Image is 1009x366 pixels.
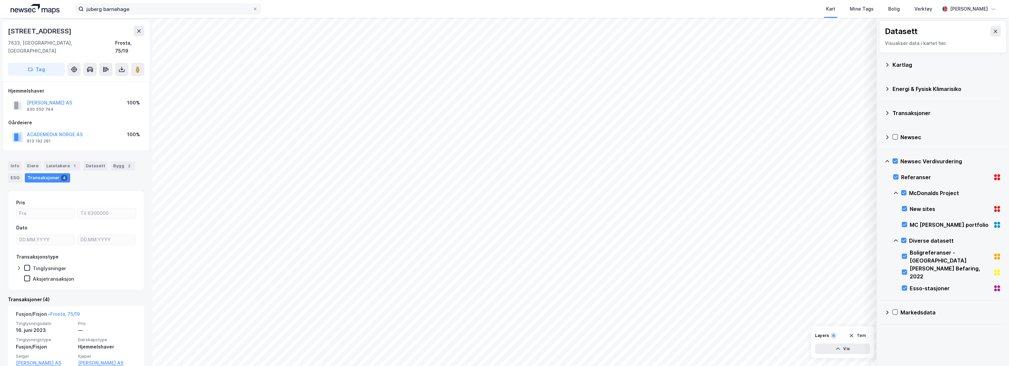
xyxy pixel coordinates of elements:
div: Dato [16,224,27,232]
div: Fusjon/Fisjon [16,343,74,351]
div: Transaksjoner (4) [8,296,144,304]
div: Newsec [900,133,1001,141]
div: 16. juni 2023 [16,326,74,334]
div: Eiere [24,161,41,171]
div: Pris [16,199,25,207]
div: Aksjetransaksjon [33,276,74,282]
div: 2 [126,163,132,169]
div: Bolig [888,5,900,13]
div: ESG [8,173,22,183]
div: 4 [61,175,68,181]
div: Info [8,161,22,171]
span: Tinglysningstype [16,337,74,343]
button: Tøm [845,330,870,341]
div: Layers [815,333,829,338]
input: Søk på adresse, matrikkel, gårdeiere, leietakere eller personer [84,4,252,14]
div: Transaksjoner [893,109,1001,117]
div: Fusjon/Fisjon - [16,310,80,321]
a: Frosta, 75/19 [50,311,80,317]
div: 7633, [GEOGRAPHIC_DATA], [GEOGRAPHIC_DATA] [8,39,115,55]
div: McDonalds Project [909,189,1001,197]
span: Selger [16,353,74,359]
div: Bygg [111,161,135,171]
div: 930 550 744 [27,107,54,112]
div: Hjemmelshaver [8,87,144,95]
div: 913 192 281 [27,139,51,144]
div: Kartlag [893,61,1001,69]
div: 1 [71,163,78,169]
div: [STREET_ADDRESS] [8,26,73,36]
div: Visualiser data i kartet her. [885,39,1001,47]
div: Markedsdata [900,308,1001,316]
button: Vis [815,344,870,354]
span: Eierskapstype [78,337,136,343]
div: Diverse datasett [909,237,1001,245]
input: Til 6300000 [78,208,136,218]
div: New sites [910,205,990,213]
div: MC [PERSON_NAME] portfolio [910,221,990,229]
iframe: Chat Widget [976,334,1009,366]
div: Boligreferanser - [GEOGRAPHIC_DATA] [910,249,990,264]
div: Gårdeiere [8,119,144,127]
div: Leietakere [44,161,80,171]
div: Mine Tags [850,5,874,13]
div: — [78,326,136,334]
div: Transaksjonstype [16,253,59,261]
div: Kontrollprogram for chat [976,334,1009,366]
span: Tinglysningsdato [16,321,74,326]
div: Newsec Verdivurdering [900,157,1001,165]
div: Verktøy [914,5,932,13]
div: Datasett [83,161,108,171]
div: [PERSON_NAME] [950,5,988,13]
span: Pris [78,321,136,326]
div: Hjemmelshaver [78,343,136,351]
div: Frosta, 75/19 [115,39,144,55]
button: Tag [8,63,65,76]
input: DD.MM.YYYY [17,235,74,245]
input: DD.MM.YYYY [78,235,136,245]
div: Datasett [885,26,918,37]
div: Energi & Fysisk Klimarisiko [893,85,1001,93]
div: Tinglysninger [33,265,66,271]
div: Kart [826,5,835,13]
div: 6 [830,332,837,339]
span: Kjøper [78,353,136,359]
div: Referanser [901,173,990,181]
img: logo.a4113a55bc3d86da70a041830d287a7e.svg [11,4,60,14]
div: [PERSON_NAME] Befaring, 2022 [910,264,990,280]
div: 100% [127,99,140,107]
div: 100% [127,131,140,139]
div: Esso-stasjoner [910,284,990,292]
input: Fra [17,208,74,218]
div: Transaksjoner [25,173,70,183]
